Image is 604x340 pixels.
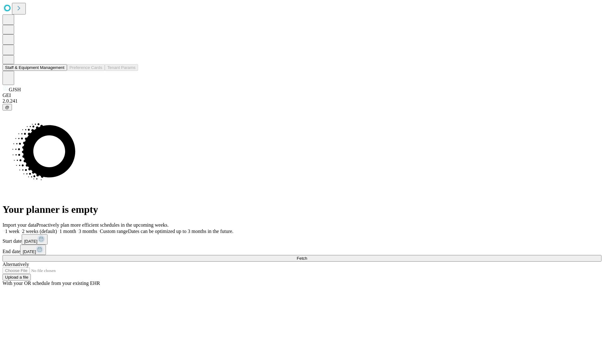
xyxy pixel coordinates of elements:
div: End date [3,245,601,255]
span: GJSH [9,87,21,92]
button: Preference Cards [67,64,105,71]
span: Alternatively [3,262,29,267]
span: Proactively plan more efficient schedules in the upcoming weeks. [36,222,169,228]
button: [DATE] [20,245,46,255]
span: [DATE] [23,249,36,254]
span: [DATE] [24,239,37,244]
h1: Your planner is empty [3,204,601,215]
div: 2.0.241 [3,98,601,104]
span: Dates can be optimized up to 3 months in the future. [128,229,233,234]
button: Upload a file [3,274,31,280]
button: [DATE] [22,234,48,245]
span: Custom range [100,229,128,234]
span: Import your data [3,222,36,228]
span: 1 month [59,229,76,234]
div: GEI [3,93,601,98]
button: Staff & Equipment Management [3,64,67,71]
span: 3 months [79,229,97,234]
span: @ [5,105,9,110]
div: Start date [3,234,601,245]
span: Fetch [297,256,307,261]
button: Fetch [3,255,601,262]
button: Tenant Params [105,64,138,71]
span: 2 weeks (default) [22,229,57,234]
button: @ [3,104,12,110]
span: 1 week [5,229,20,234]
span: With your OR schedule from your existing EHR [3,280,100,286]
